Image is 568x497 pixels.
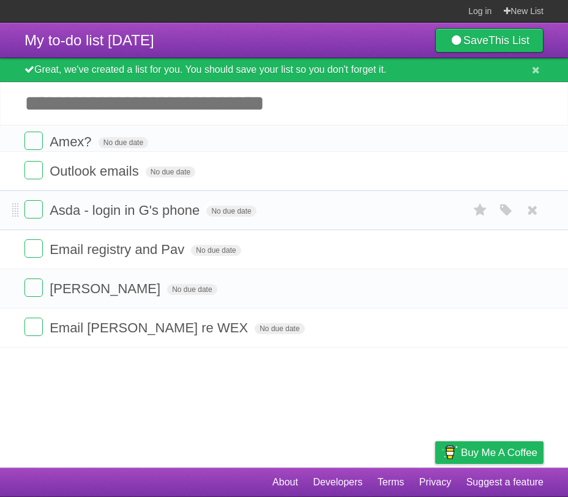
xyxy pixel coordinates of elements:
[313,471,362,494] a: Developers
[24,32,154,48] span: My to-do list [DATE]
[441,442,458,463] img: Buy me a coffee
[435,28,544,53] a: SaveThis List
[24,132,43,150] label: Done
[50,281,163,296] span: [PERSON_NAME]
[99,137,148,148] span: No due date
[50,134,94,149] span: Amex?
[167,284,217,295] span: No due date
[24,278,43,297] label: Done
[24,161,43,179] label: Done
[50,320,251,335] span: Email [PERSON_NAME] re WEX
[191,245,241,256] span: No due date
[378,471,405,494] a: Terms
[461,442,537,463] span: Buy me a coffee
[466,471,544,494] a: Suggest a feature
[206,206,256,217] span: No due date
[419,471,451,494] a: Privacy
[24,318,43,336] label: Done
[146,166,195,177] span: No due date
[469,200,492,220] label: Star task
[24,239,43,258] label: Done
[50,203,203,218] span: Asda - login in G's phone
[50,242,187,257] span: Email registry and Pav
[488,34,529,47] b: This List
[24,200,43,219] label: Done
[435,441,544,464] a: Buy me a coffee
[255,323,304,334] span: No due date
[272,471,298,494] a: About
[50,163,142,179] span: Outlook emails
